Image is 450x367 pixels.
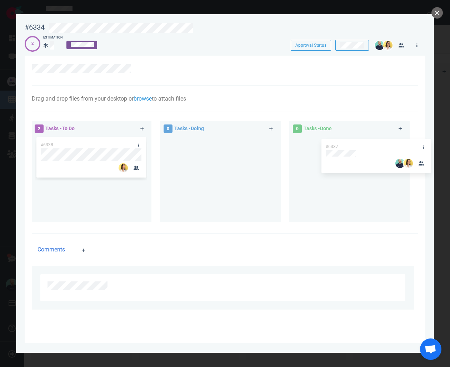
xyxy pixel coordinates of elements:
span: 0 [164,124,172,133]
span: Tasks - Done [304,126,332,131]
span: Tasks - To Do [45,126,75,131]
button: Approval Status [291,40,331,51]
span: 2 [35,124,44,133]
div: #6334 [25,23,45,32]
img: 26 [383,41,392,50]
span: Drag and drop files from your desktop or [32,95,134,102]
a: browse [134,95,152,102]
span: 0 [293,124,302,133]
div: 2 [31,41,34,47]
div: Ouvrir le chat [420,338,441,360]
img: 26 [375,41,384,50]
span: Comments [37,245,65,254]
button: close [431,7,443,19]
span: #6338 [41,142,53,147]
span: Tasks - Doing [174,126,204,131]
img: 26 [119,163,128,173]
div: Estimation [43,35,62,40]
span: to attach files [152,95,186,102]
